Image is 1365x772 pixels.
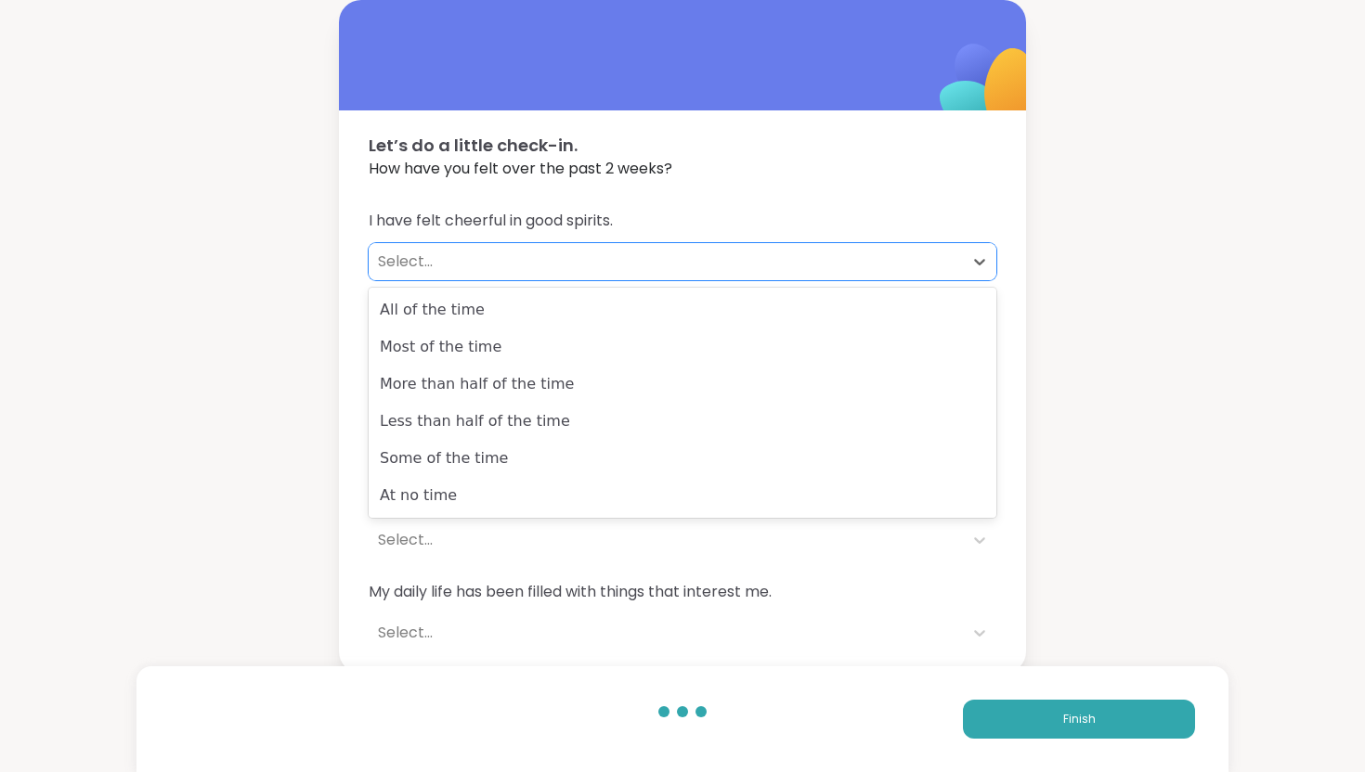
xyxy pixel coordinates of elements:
span: My daily life has been filled with things that interest me. [369,581,996,603]
span: I have felt cheerful in good spirits. [369,210,996,232]
span: Finish [1063,711,1096,727]
div: Select... [378,622,954,644]
div: Select... [378,251,954,273]
span: Let’s do a little check-in. [369,133,996,158]
div: Some of the time [369,440,996,477]
div: Select... [378,529,954,551]
div: All of the time [369,291,996,328]
button: Finish [963,700,1195,739]
div: At no time [369,477,996,514]
div: Most of the time [369,328,996,366]
span: How have you felt over the past 2 weeks? [369,158,996,180]
div: Less than half of the time [369,403,996,440]
div: More than half of the time [369,366,996,403]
